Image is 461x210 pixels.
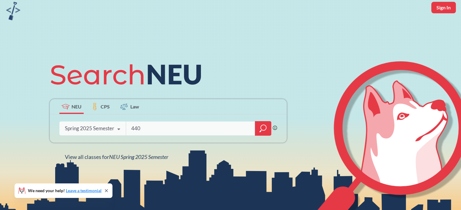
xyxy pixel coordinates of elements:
div: magnifying glass [255,121,271,136]
span: CPS [101,103,110,110]
span: NEU Spring 2025 Semester [109,153,168,160]
div: Spring 2025 Semester [65,125,114,132]
span: Law [130,103,139,110]
a: Leave a testimonial [66,188,102,193]
input: Class, professor, course number, "phrase" [131,122,251,135]
a: sandbox logo [6,2,20,22]
span: View all classes for [65,153,168,160]
button: Sign In [431,2,456,13]
span: NEU [72,103,82,110]
span: We need your help! [28,189,102,193]
img: sandbox logo [6,2,20,20]
svg: magnifying glass [259,124,267,133]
